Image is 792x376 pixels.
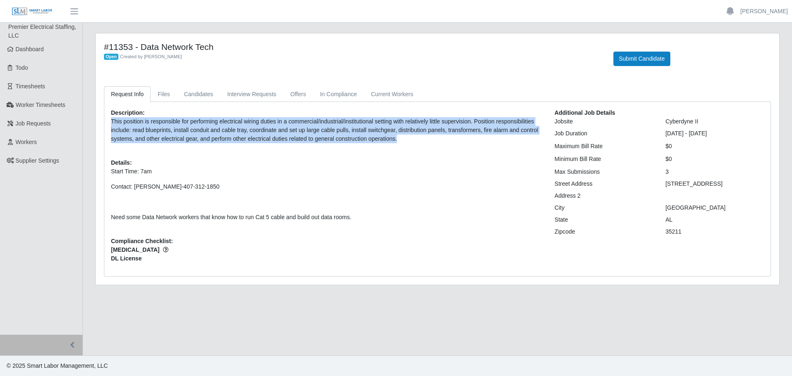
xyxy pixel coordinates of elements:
[12,7,53,16] img: SLM Logo
[613,52,670,66] button: Submit Candidate
[554,109,615,116] b: Additional Job Details
[111,109,145,116] b: Description:
[104,42,601,52] h4: #11353 - Data Network Tech
[659,227,770,236] div: 35211
[111,167,542,176] p: Start Time: 7am
[548,155,659,163] div: Minimum Bill Rate
[283,86,313,102] a: Offers
[548,215,659,224] div: State
[16,83,45,90] span: Timesheets
[16,157,59,164] span: Supplier Settings
[16,102,65,108] span: Worker Timesheets
[16,46,44,52] span: Dashboard
[151,86,177,102] a: Files
[659,203,770,212] div: [GEOGRAPHIC_DATA]
[111,182,542,191] p: Contact: [PERSON_NAME]-407-312-1850
[548,129,659,138] div: Job Duration
[104,86,151,102] a: Request Info
[659,155,770,163] div: $0
[111,246,542,254] span: [MEDICAL_DATA]
[548,142,659,151] div: Maximum Bill Rate
[659,117,770,126] div: Cyberdyne II
[659,129,770,138] div: [DATE] - [DATE]
[659,142,770,151] div: $0
[659,215,770,224] div: AL
[16,139,37,145] span: Workers
[111,238,173,244] b: Compliance Checklist:
[111,213,542,222] p: Need some Data Network workers that know how to run Cat 5 cable and build out data rooms.
[8,24,76,39] span: Premier Electrical Staffing, LLC
[111,117,542,143] p: This position is responsible for performing electrical wiring duties in a commercial/industrial/i...
[548,227,659,236] div: Zipcode
[548,180,659,188] div: Street Address
[16,64,28,71] span: Todo
[659,180,770,188] div: [STREET_ADDRESS]
[659,168,770,176] div: 3
[104,54,118,60] span: Open
[548,168,659,176] div: Max Submissions
[16,120,51,127] span: Job Requests
[220,86,283,102] a: Interview Requests
[364,86,420,102] a: Current Workers
[740,7,788,16] a: [PERSON_NAME]
[120,54,182,59] span: Created by [PERSON_NAME]
[548,203,659,212] div: City
[548,117,659,126] div: Jobsite
[177,86,220,102] a: Candidates
[111,254,542,263] span: DL License
[313,86,364,102] a: In Compliance
[7,362,108,369] span: © 2025 Smart Labor Management, LLC
[111,159,132,166] b: Details:
[548,192,659,200] div: Address 2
